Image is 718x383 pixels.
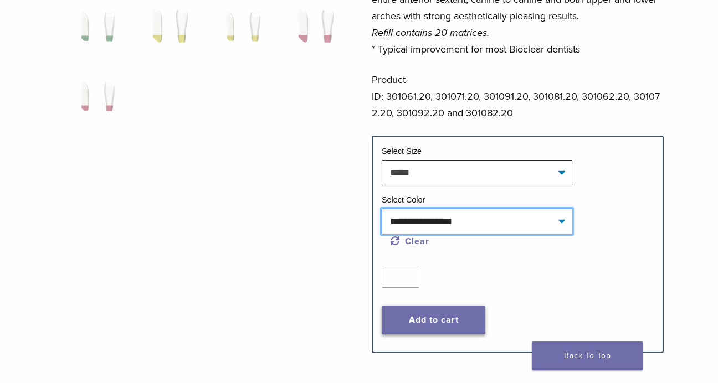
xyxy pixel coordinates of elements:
a: Back To Top [532,341,643,370]
img: BT Matrix Series - Image 6 [140,4,196,60]
label: Select Color [382,195,425,204]
em: Refill contains 20 matrices. [372,27,489,39]
label: Select Size [382,147,422,156]
button: Add to cart [382,306,485,334]
img: BT Matrix Series - Image 9 [67,74,123,130]
img: BT Matrix Series - Image 8 [285,4,341,60]
img: BT Matrix Series - Image 7 [212,4,268,60]
a: Clear [391,236,429,247]
img: BT Matrix Series - Image 5 [67,4,123,60]
p: Product ID: 301061.20, 301071.20, 301091.20, 301081.20, 301062.20, 301072.20, 301092.20 and 30108... [372,71,664,121]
